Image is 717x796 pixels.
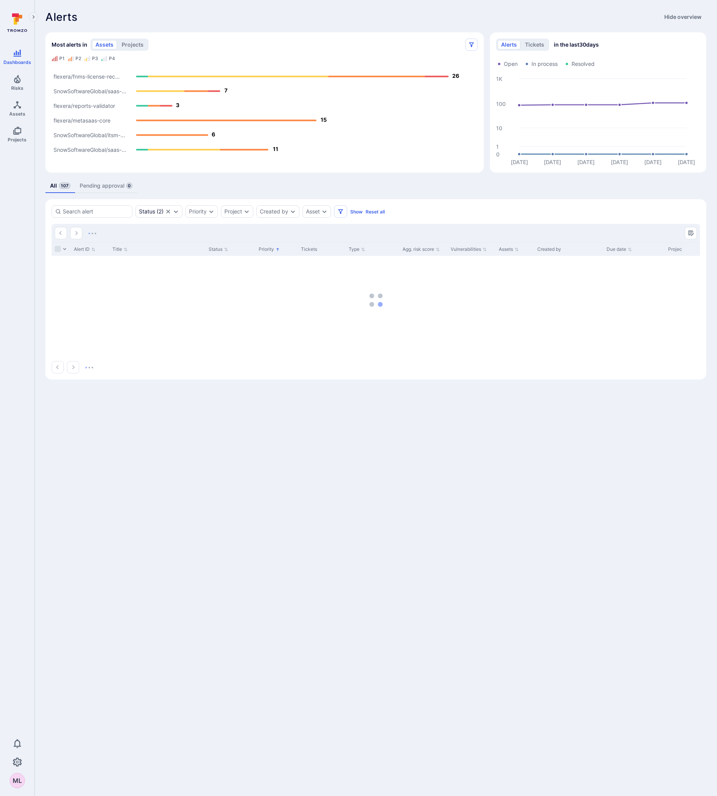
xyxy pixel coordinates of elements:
button: Sort by Title [112,246,128,252]
span: Resolved [572,60,595,68]
button: Filters [334,205,347,218]
text: [DATE] [678,159,695,165]
button: Sort by Agg. risk score [403,246,440,252]
button: ML [10,773,25,788]
button: Manage columns [685,227,697,239]
span: Select all rows [55,246,61,252]
button: Expand dropdown [244,208,250,215]
text: [DATE] [611,159,628,165]
text: 100 [496,100,506,107]
span: Most alerts in [52,41,87,49]
p: Sorted by: Higher priority first [276,245,280,254]
button: Expand dropdown [208,208,214,215]
button: Hide overview [660,11,706,23]
button: Sort by Status [209,246,228,252]
button: Status(2) [139,208,164,215]
div: Most alerts [45,32,484,173]
button: alerts [498,40,520,49]
button: Go to the previous page [52,361,64,373]
div: P4 [109,55,115,62]
span: in the last 30 days [554,41,599,49]
a: All [45,179,75,193]
text: 10 [496,124,502,131]
button: Expand dropdown [321,208,328,215]
text: SnowSoftwareGlobal/saas-... [53,88,126,95]
div: Created by [537,246,600,253]
button: Sort by Vulnerabilities [451,246,487,252]
span: 107 [59,183,70,189]
span: Open [504,60,518,68]
text: 7 [224,87,227,94]
text: 6 [212,131,216,138]
span: Dashboards [3,59,31,65]
text: SnowSoftwareGlobal/saas-... [53,147,126,153]
div: P3 [92,55,98,62]
span: 0 [126,183,132,189]
button: Sort by Type [349,246,365,252]
div: alerts tabs [45,179,706,193]
span: Risks [11,85,23,91]
div: ( 2 ) [139,208,164,215]
button: Sort by Assets [499,246,519,252]
button: Priority [189,208,207,215]
span: Assets [9,111,25,117]
button: Expand dropdown [290,208,296,215]
text: [DATE] [645,159,662,165]
input: Search alert [63,208,129,215]
text: 0 [496,151,500,157]
button: Go to the previous page [55,227,67,239]
button: Expand dropdown [173,208,179,215]
button: Created by [260,208,288,215]
div: P2 [75,55,81,62]
button: Clear selection [165,208,171,215]
div: Martin Löwenberg [10,773,25,788]
span: In process [531,60,558,68]
i: Expand navigation menu [31,14,36,20]
button: Reset all [366,209,385,215]
button: Project [224,208,242,215]
div: Tickets [301,246,343,253]
div: Alerts/Tickets trend [490,32,706,173]
img: Loading... [85,367,93,368]
button: Sort by Priority [259,246,280,252]
text: 1K [496,75,502,82]
div: Status [139,208,155,215]
text: flexera/reports-validator [53,103,115,109]
button: projects [118,40,147,49]
button: Go to the next page [70,227,82,239]
text: flexera/fnms-license-rec... [53,74,120,80]
text: SnowSoftwareGlobal/itsm-... [53,132,125,139]
button: assets [92,40,117,49]
a: Pending approval [75,179,137,193]
button: Sort by Due date [607,246,632,252]
text: [DATE] [544,159,562,165]
h1: Alerts [45,11,78,23]
button: Show [350,209,363,215]
text: [DATE] [578,159,595,165]
text: [DATE] [511,159,528,165]
div: P1 [59,55,65,62]
text: 26 [452,73,459,79]
svg: Alerts Bar [52,65,478,161]
text: flexera/metasaas-core [53,118,110,124]
img: Loading... [89,233,96,234]
button: Expand navigation menu [29,12,38,22]
text: 11 [273,146,278,153]
button: tickets [521,40,548,49]
button: Sort by Alert ID [74,246,95,252]
div: open, in process [135,205,182,218]
text: 15 [321,117,327,123]
span: Projects [8,137,27,143]
button: Asset [306,208,320,215]
button: Go to the next page [67,361,79,373]
text: 3 [176,102,180,109]
text: 1 [496,143,499,149]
